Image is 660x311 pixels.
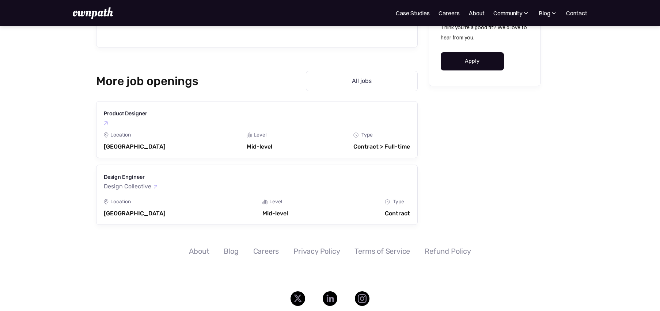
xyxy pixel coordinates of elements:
div: Mid-level [262,210,288,217]
div: Community [493,9,522,18]
img: Clock Icon - Job Board X Webflow Template [385,199,390,204]
h3: Design Engineer [104,172,157,181]
a: Careers [439,9,460,18]
div: Location [110,132,131,138]
a: Contact [566,9,587,18]
div: Contract [385,210,410,217]
img: Clock Icon - Job Board X Webflow Template [353,133,359,138]
a: About [469,9,485,18]
a: Apply [441,52,504,70]
div: Type [393,199,404,205]
div: Type [361,132,373,138]
div: Location [110,199,131,205]
img: Location Icon - Job Board X Webflow Template [104,132,109,138]
div: [GEOGRAPHIC_DATA] [104,143,166,150]
a: Blog [224,247,238,256]
h3: Product Designer [104,109,147,118]
a: Design EngineerDesign CollectiveLocation Icon - Job Board X Webflow TemplateLocation[GEOGRAPHIC_D... [96,165,418,224]
a: Refund Policy [425,247,471,256]
div: Blog [538,9,557,18]
a: Privacy Policy [293,247,340,256]
a: Case Studies [396,9,430,18]
div: Contract > Full-time [353,143,410,150]
a: All jobs [306,71,418,91]
a: About [189,247,209,256]
a: Terms of Service [354,247,410,256]
div: Level [269,199,282,205]
img: Graph Icon - Job Board X Webflow Template [247,133,252,138]
p: Think you're a good fit? We'd love to hear from you. [441,22,528,43]
div: Mid-level [247,143,272,150]
div: Design Collective [104,183,151,190]
img: Graph Icon - Job Board X Webflow Template [262,199,268,204]
img: Location Icon - Job Board X Webflow Template [104,199,109,205]
div: [GEOGRAPHIC_DATA] [104,210,166,217]
h2: More job openings [96,74,208,88]
div: Community [493,9,530,18]
div: Blog [539,9,550,18]
a: Careers [253,247,279,256]
div: Level [254,132,266,138]
a: Product DesignerLocation Icon - Job Board X Webflow TemplateLocation[GEOGRAPHIC_DATA]Graph Icon -... [96,101,418,158]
